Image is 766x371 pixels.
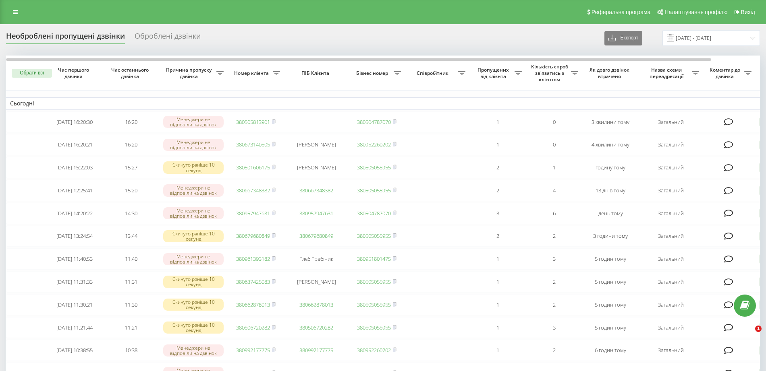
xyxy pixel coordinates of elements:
[236,324,270,331] a: 380506720282
[163,344,224,357] div: Менеджери не відповіли на дзвінок
[284,134,349,155] td: [PERSON_NAME]
[236,210,270,217] a: 380957947631
[103,111,159,133] td: 16:20
[739,326,758,345] iframe: Intercom live chat
[236,118,270,126] a: 380505813901
[469,317,526,338] td: 1
[109,67,153,79] span: Час останнього дзвінка
[103,157,159,178] td: 15:27
[236,164,270,171] a: 380501606175
[299,301,333,308] a: 380662878013
[299,346,333,354] a: 380992177775
[236,255,270,262] a: 380961393182
[639,226,703,247] td: Загальний
[299,324,333,331] a: 380506720282
[357,278,391,285] a: 380505055955
[163,230,224,242] div: Скинуто раніше 10 секунд
[639,111,703,133] td: Загальний
[643,67,692,79] span: Назва схеми переадресації
[163,207,224,219] div: Менеджери не відповіли на дзвінок
[103,340,159,361] td: 10:38
[582,134,639,155] td: 4 хвилини тому
[755,326,762,332] span: 1
[469,111,526,133] td: 1
[357,232,391,239] a: 380505055955
[526,180,582,201] td: 4
[103,180,159,201] td: 15:20
[46,134,103,155] td: [DATE] 16:20:21
[103,226,159,247] td: 13:44
[357,118,391,126] a: 380504787070
[284,271,349,293] td: [PERSON_NAME]
[469,340,526,361] td: 1
[582,340,639,361] td: 6 годин тому
[103,317,159,338] td: 11:21
[291,70,342,76] span: ПІБ Клієнта
[299,187,333,194] a: 380667348382
[604,31,642,45] button: Експорт
[526,157,582,178] td: 1
[103,271,159,293] td: 11:31
[526,317,582,338] td: 3
[639,248,703,270] td: Загальний
[357,187,391,194] a: 380505055955
[526,340,582,361] td: 2
[46,340,103,361] td: [DATE] 10:38:55
[473,67,515,79] span: Пропущених від клієнта
[163,322,224,334] div: Скинуто раніше 10 секунд
[46,111,103,133] td: [DATE] 16:20:30
[46,226,103,247] td: [DATE] 13:24:54
[526,203,582,224] td: 6
[236,187,270,194] a: 380667348382
[236,346,270,354] a: 380992177775
[236,301,270,308] a: 380662878013
[135,32,201,44] div: Оброблені дзвінки
[639,134,703,155] td: Загальний
[526,248,582,270] td: 3
[639,157,703,178] td: Загальний
[46,317,103,338] td: [DATE] 11:21:44
[163,299,224,311] div: Скинуто раніше 10 секунд
[409,70,458,76] span: Співробітник
[707,67,744,79] span: Коментар до дзвінка
[526,294,582,315] td: 2
[353,70,394,76] span: Бізнес номер
[469,248,526,270] td: 1
[589,67,632,79] span: Як довго дзвінок втрачено
[582,248,639,270] td: 5 годин тому
[526,226,582,247] td: 2
[6,32,125,44] div: Необроблені пропущені дзвінки
[469,134,526,155] td: 1
[163,161,224,173] div: Скинуто раніше 10 секунд
[592,9,651,15] span: Реферальна програма
[469,294,526,315] td: 1
[582,180,639,201] td: 13 днів тому
[357,255,391,262] a: 380951801475
[582,203,639,224] td: день тому
[163,139,224,151] div: Менеджери не відповіли на дзвінок
[639,271,703,293] td: Загальний
[357,141,391,148] a: 380952260202
[232,70,273,76] span: Номер клієнта
[582,294,639,315] td: 5 годин тому
[46,294,103,315] td: [DATE] 11:30:21
[639,203,703,224] td: Загальний
[469,157,526,178] td: 2
[469,226,526,247] td: 2
[299,232,333,239] a: 380679680849
[582,317,639,338] td: 5 годин тому
[357,346,391,354] a: 380952260202
[46,248,103,270] td: [DATE] 11:40:53
[582,111,639,133] td: 3 хвилини тому
[236,232,270,239] a: 380679680849
[469,180,526,201] td: 2
[163,253,224,265] div: Менеджери не відповіли на дзвінок
[741,9,755,15] span: Вихід
[582,157,639,178] td: годину тому
[46,157,103,178] td: [DATE] 15:22:03
[526,111,582,133] td: 0
[299,210,333,217] a: 380957947631
[582,271,639,293] td: 5 годин тому
[639,340,703,361] td: Загальний
[12,69,52,78] button: Обрати всі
